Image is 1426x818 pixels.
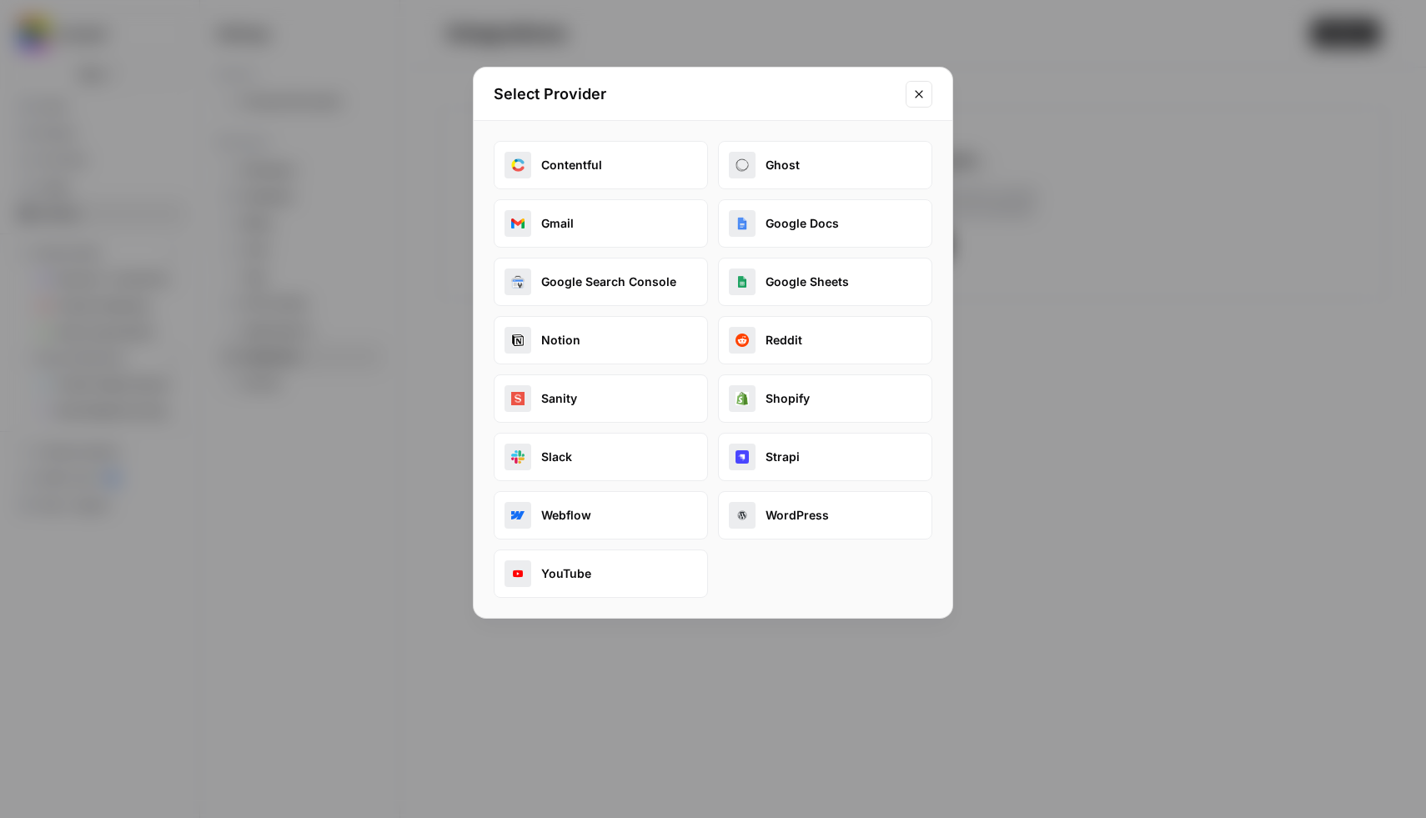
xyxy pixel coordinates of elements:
button: google_sheetsGoogle Sheets [718,258,932,306]
img: gmail [511,217,525,230]
button: gmailGmail [494,199,708,248]
h2: Select Provider [494,83,896,106]
img: google_docs [736,217,749,230]
img: shopify [736,392,749,405]
img: sanity [511,392,525,405]
img: strapi [736,450,749,464]
img: wordpress [736,509,749,522]
img: google_search_console [511,275,525,289]
img: contentful [511,158,525,172]
button: redditReddit [718,316,932,364]
button: google_docsGoogle Docs [718,199,932,248]
img: notion [511,334,525,347]
img: google_sheets [736,275,749,289]
button: notionNotion [494,316,708,364]
button: Close modal [906,81,932,108]
img: reddit [736,334,749,347]
button: shopifyShopify [718,374,932,423]
button: wordpressWordPress [718,491,932,539]
button: webflow_oauthWebflow [494,491,708,539]
img: slack [511,450,525,464]
img: youtube [511,567,525,580]
button: strapiStrapi [718,433,932,481]
button: youtubeYouTube [494,550,708,598]
button: ghostGhost [718,141,932,189]
button: contentfulContentful [494,141,708,189]
button: slackSlack [494,433,708,481]
button: sanitySanity [494,374,708,423]
img: ghost [736,158,749,172]
img: webflow_oauth [511,509,525,522]
button: google_search_consoleGoogle Search Console [494,258,708,306]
